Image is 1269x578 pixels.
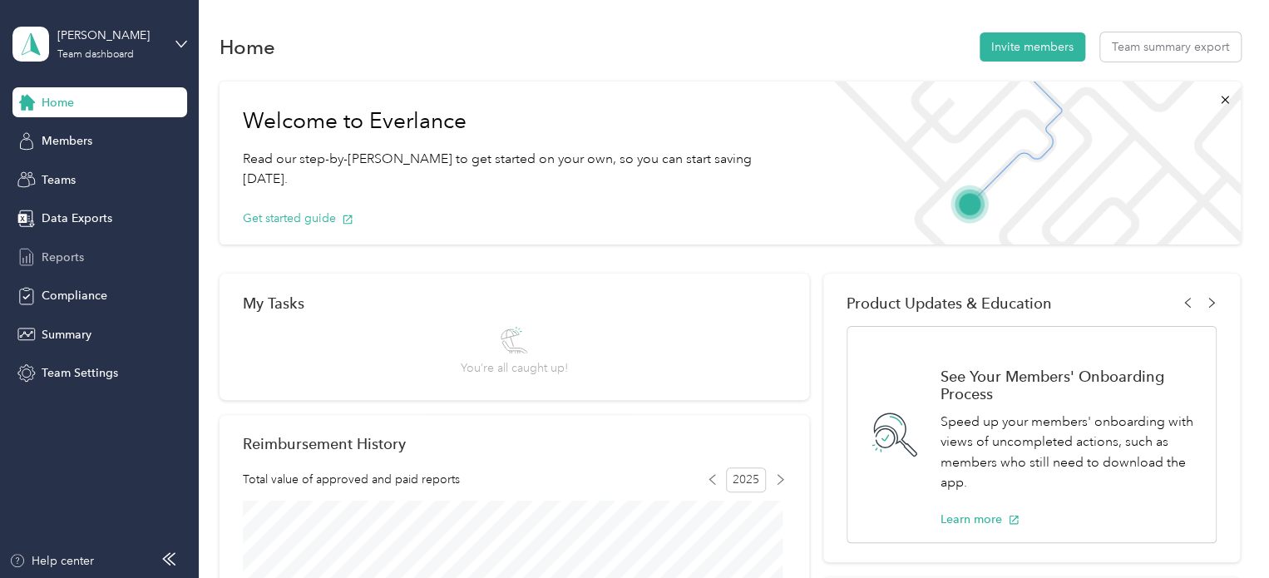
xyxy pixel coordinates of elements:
[941,412,1198,493] p: Speed up your members' onboarding with views of uncompleted actions, such as members who still ne...
[461,359,568,377] span: You’re all caught up!
[941,511,1020,528] button: Learn more
[1100,32,1241,62] button: Team summary export
[1176,485,1269,578] iframe: Everlance-gr Chat Button Frame
[9,552,94,570] button: Help center
[847,294,1052,312] span: Product Updates & Education
[220,38,275,56] h1: Home
[42,249,84,266] span: Reports
[57,50,134,60] div: Team dashboard
[243,210,353,227] button: Get started guide
[243,149,795,190] p: Read our step-by-[PERSON_NAME] to get started on your own, so you can start saving [DATE].
[726,467,766,492] span: 2025
[42,132,92,150] span: Members
[243,294,786,312] div: My Tasks
[42,364,118,382] span: Team Settings
[243,471,460,488] span: Total value of approved and paid reports
[42,94,74,111] span: Home
[941,368,1198,403] h1: See Your Members' Onboarding Process
[243,435,406,452] h2: Reimbursement History
[980,32,1085,62] button: Invite members
[42,210,112,227] span: Data Exports
[243,108,795,135] h1: Welcome to Everlance
[42,171,76,189] span: Teams
[57,27,161,44] div: [PERSON_NAME]
[42,287,107,304] span: Compliance
[42,326,91,343] span: Summary
[817,82,1240,245] img: Welcome to everlance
